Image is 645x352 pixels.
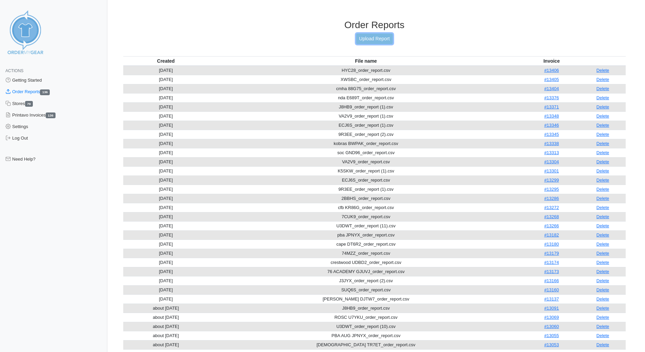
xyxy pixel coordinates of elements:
td: [DATE] [123,285,209,294]
a: Delete [597,242,609,247]
a: #13166 [544,278,559,283]
a: Delete [597,159,609,164]
a: #13286 [544,196,559,201]
td: SUQ6S_order_report.csv [209,285,523,294]
span: 136 [40,89,50,95]
td: nda E689T_order_report.csv [209,93,523,102]
a: Delete [597,196,609,201]
td: 74MZZ_order_report.csv [209,249,523,258]
td: pba JPNYX_order_report.csv [209,230,523,240]
a: #13272 [544,205,559,210]
td: [DATE] [123,185,209,194]
a: Delete [597,205,609,210]
td: [DATE] [123,276,209,285]
td: cfb KR86G_order_report.csv [209,203,523,212]
a: Delete [597,333,609,338]
td: J3JYX_order_report (2).csv [209,276,523,285]
span: Actions [5,68,23,73]
td: 9R3EE_order_report (2).csv [209,130,523,139]
a: Delete [597,306,609,311]
td: [DATE] [123,84,209,93]
a: #13348 [544,113,559,119]
td: PBA AUG JPNYX_order_report.csv [209,331,523,340]
a: Delete [597,104,609,109]
td: crestwood UDBD2_order_report.csv [209,258,523,267]
a: Delete [597,187,609,192]
td: [DATE] [123,102,209,111]
a: Upload Report [356,34,393,44]
td: XWSBC_order_report.csv [209,75,523,84]
a: #13060 [544,324,559,329]
a: Delete [597,123,609,128]
td: [PERSON_NAME] DJTW7_order_report.csv [209,294,523,304]
a: #13404 [544,86,559,91]
td: [DATE] [123,294,209,304]
td: kobras BWPAK_order_report.csv [209,139,523,148]
td: J8HB9_order_report (1).csv [209,102,523,111]
a: #13182 [544,232,559,237]
td: about [DATE] [123,313,209,322]
td: 2BBHS_order_report.csv [209,194,523,203]
a: #13345 [544,132,559,137]
td: [DATE] [123,221,209,230]
a: Delete [597,168,609,173]
a: Delete [597,113,609,119]
a: Delete [597,86,609,91]
a: #13376 [544,95,559,100]
a: #13091 [544,306,559,311]
td: [DATE] [123,166,209,175]
h3: Order Reports [123,19,626,31]
td: about [DATE] [123,304,209,313]
td: ROSC U7YKU_order_report.csv [209,313,523,322]
th: Created [123,56,209,66]
a: Delete [597,150,609,155]
a: Delete [597,296,609,302]
a: #13137 [544,296,559,302]
td: [DATE] [123,230,209,240]
td: ECJ6S_order_report.csv [209,175,523,185]
td: [DATE] [123,121,209,130]
a: #13405 [544,77,559,82]
th: File name [209,56,523,66]
td: [DATE] [123,157,209,166]
td: [DATE] [123,139,209,148]
a: #13313 [544,150,559,155]
td: [DATE] [123,267,209,276]
a: Delete [597,68,609,73]
td: cape DT6R2_order_report.csv [209,240,523,249]
a: Delete [597,260,609,265]
th: Invoice [523,56,580,66]
a: #13268 [544,214,559,219]
a: #13174 [544,260,559,265]
td: [DATE] [123,194,209,203]
td: 9R3EE_order_report (1).csv [209,185,523,194]
a: #13266 [544,223,559,228]
td: [DATE] [123,249,209,258]
td: [DATE] [123,111,209,121]
a: Delete [597,287,609,292]
td: [DATE] [123,240,209,249]
a: Delete [597,251,609,256]
a: Delete [597,214,609,219]
a: Delete [597,315,609,320]
a: #13160 [544,287,559,292]
td: 7CUK9_order_report.csv [209,212,523,221]
td: [DATE] [123,130,209,139]
a: #13069 [544,315,559,320]
span: 79 [25,101,33,107]
td: about [DATE] [123,331,209,340]
a: Delete [597,132,609,137]
a: Delete [597,324,609,329]
td: U3DWT_order_report (11).csv [209,221,523,230]
td: ECJ6S_order_report (1).csv [209,121,523,130]
a: Delete [597,178,609,183]
a: #13371 [544,104,559,109]
td: [DATE] [123,212,209,221]
a: #13173 [544,269,559,274]
a: Delete [597,95,609,100]
a: #13301 [544,168,559,173]
td: [DATE] [123,258,209,267]
td: [DATE] [123,148,209,157]
td: J8HB9_order_report.csv [209,304,523,313]
td: cmha 88G75_order_report.csv [209,84,523,93]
